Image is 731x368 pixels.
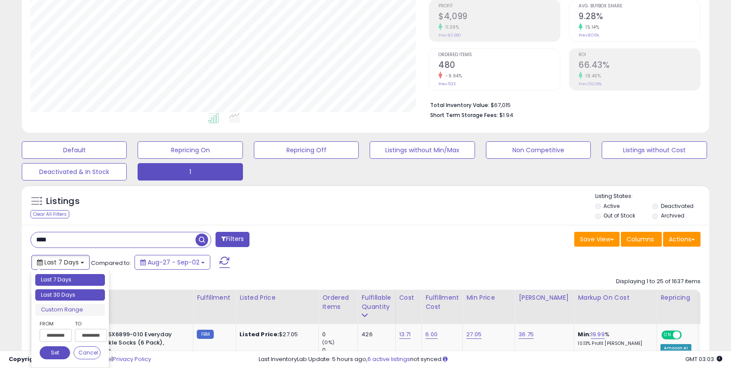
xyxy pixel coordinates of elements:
div: Title [54,293,189,302]
small: (0%) [322,339,334,346]
button: Columns [621,232,662,247]
b: Min: [578,330,591,338]
li: Last 7 Days [35,274,105,286]
a: 6 active listings [367,355,410,363]
li: Custom Range [35,304,105,316]
button: Aug-27 - Sep-02 [135,255,210,270]
button: Save View [574,232,620,247]
button: Last 7 Days [31,255,90,270]
div: [PERSON_NAME] [519,293,570,302]
label: To [75,319,101,328]
div: Fulfillment Cost [425,293,459,311]
b: Listed Price: [239,330,279,338]
a: 6.00 [425,330,438,339]
div: Cost [399,293,418,302]
h2: 9.28% [579,11,700,23]
b: Nike Men's SX6899-010 Everyday Cushion Ankle Socks (6 Pack), Black, Large [75,331,181,357]
span: Avg. Buybox Share [579,4,700,9]
small: FBM [197,330,214,339]
b: Short Term Storage Fees: [430,111,498,119]
button: Listings without Cost [602,141,707,159]
a: Privacy Policy [113,355,151,363]
div: Fulfillment [197,293,232,302]
h2: $4,099 [438,11,560,23]
span: ROI [579,53,700,57]
span: Columns [627,235,654,244]
a: 19.99 [591,330,605,339]
div: Clear All Filters [30,210,69,218]
h5: Listings [46,195,80,207]
p: Listing States: [595,192,709,201]
label: Active [603,202,620,210]
small: Prev: $3,680 [438,33,461,38]
button: Filters [216,232,249,247]
button: Deactivated & In Stock [22,163,127,181]
span: Ordered Items [438,53,560,57]
div: Markup on Cost [578,293,653,302]
a: 36.75 [519,330,534,339]
small: -9.94% [442,73,462,79]
small: Prev: 56.08% [579,81,602,87]
div: $27.05 [239,331,312,338]
div: % [578,331,650,347]
small: Prev: 8.06% [579,33,599,38]
button: Non Competitive [486,141,591,159]
div: Min Price [466,293,511,302]
div: Ordered Items [322,293,354,311]
button: 1 [138,163,243,181]
label: Deactivated [661,202,694,210]
div: 426 [361,331,388,338]
a: 27.05 [466,330,482,339]
li: $67,015 [430,99,694,110]
small: 18.46% [583,73,601,79]
label: From [40,319,70,328]
h2: 480 [438,60,560,72]
span: Compared to: [91,259,131,267]
span: ON [663,331,674,339]
h2: 66.43% [579,60,700,72]
strong: Copyright [9,355,40,363]
label: Archived [661,212,684,219]
span: 2025-09-11 03:03 GMT [685,355,722,363]
div: Fulfillable Quantity [361,293,391,311]
div: 0 [322,331,357,338]
a: 13.71 [399,330,411,339]
span: Last 7 Days [44,258,79,267]
small: 15.14% [583,24,599,30]
span: OFF [680,331,694,339]
button: Listings without Min/Max [370,141,475,159]
div: Repricing [660,293,694,302]
span: Profit [438,4,560,9]
span: $1.94 [499,111,513,119]
button: Default [22,141,127,159]
div: Last InventoryLab Update: 5 hours ago, not synced. [259,355,722,364]
p: 10.13% Profit [PERSON_NAME] [578,341,650,347]
div: Listed Price [239,293,315,302]
button: Cancel [74,346,101,359]
button: Actions [663,232,701,247]
small: Prev: 533 [438,81,456,87]
b: Total Inventory Value: [430,101,489,109]
div: seller snap | | [9,355,151,364]
small: 11.39% [442,24,459,30]
li: Last 30 Days [35,289,105,301]
button: Set [40,346,70,359]
button: Repricing Off [254,141,359,159]
th: The percentage added to the cost of goods (COGS) that forms the calculator for Min & Max prices. [574,290,657,324]
label: Out of Stock [603,212,635,219]
button: Repricing On [138,141,243,159]
span: Aug-27 - Sep-02 [148,258,199,267]
div: Displaying 1 to 25 of 1637 items [616,278,701,286]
